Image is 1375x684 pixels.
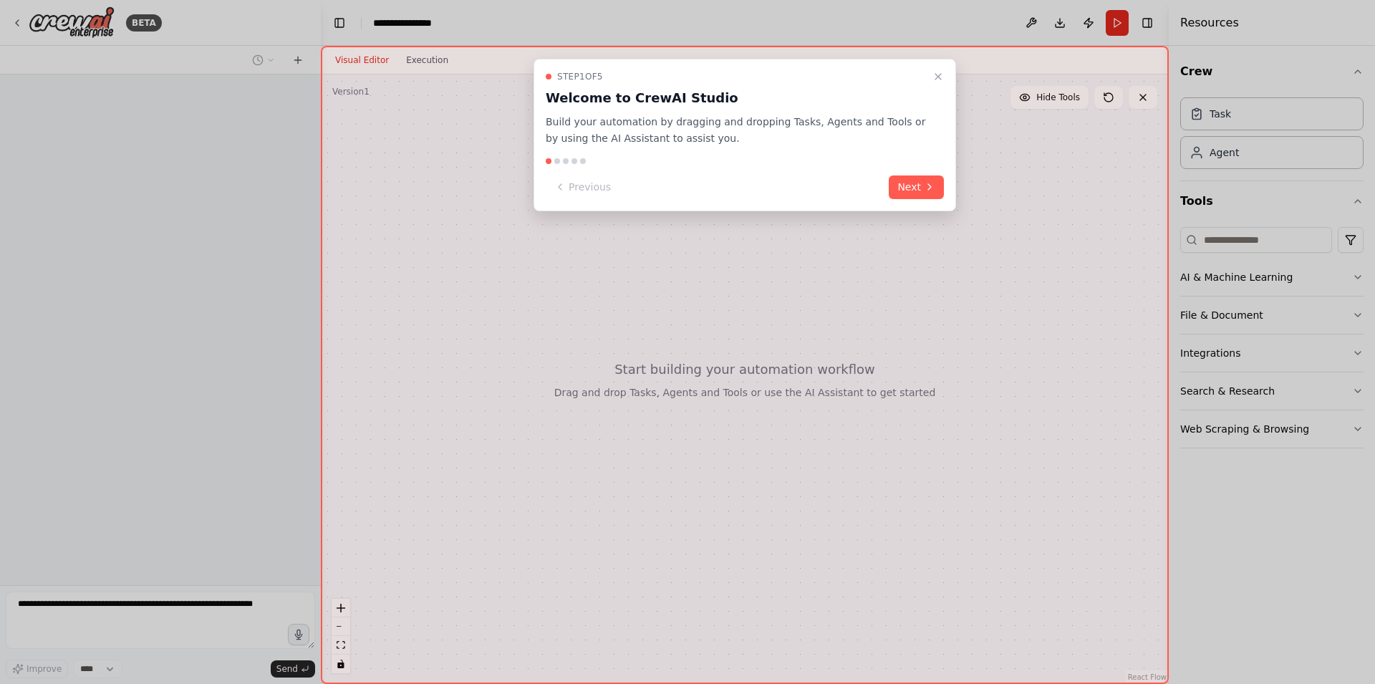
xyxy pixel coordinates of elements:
p: Build your automation by dragging and dropping Tasks, Agents and Tools or by using the AI Assista... [546,114,927,147]
h3: Welcome to CrewAI Studio [546,88,927,108]
button: Next [889,175,944,199]
button: Hide left sidebar [329,13,349,33]
span: Step 1 of 5 [557,71,603,82]
button: Close walkthrough [930,68,947,85]
button: Previous [546,175,619,199]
